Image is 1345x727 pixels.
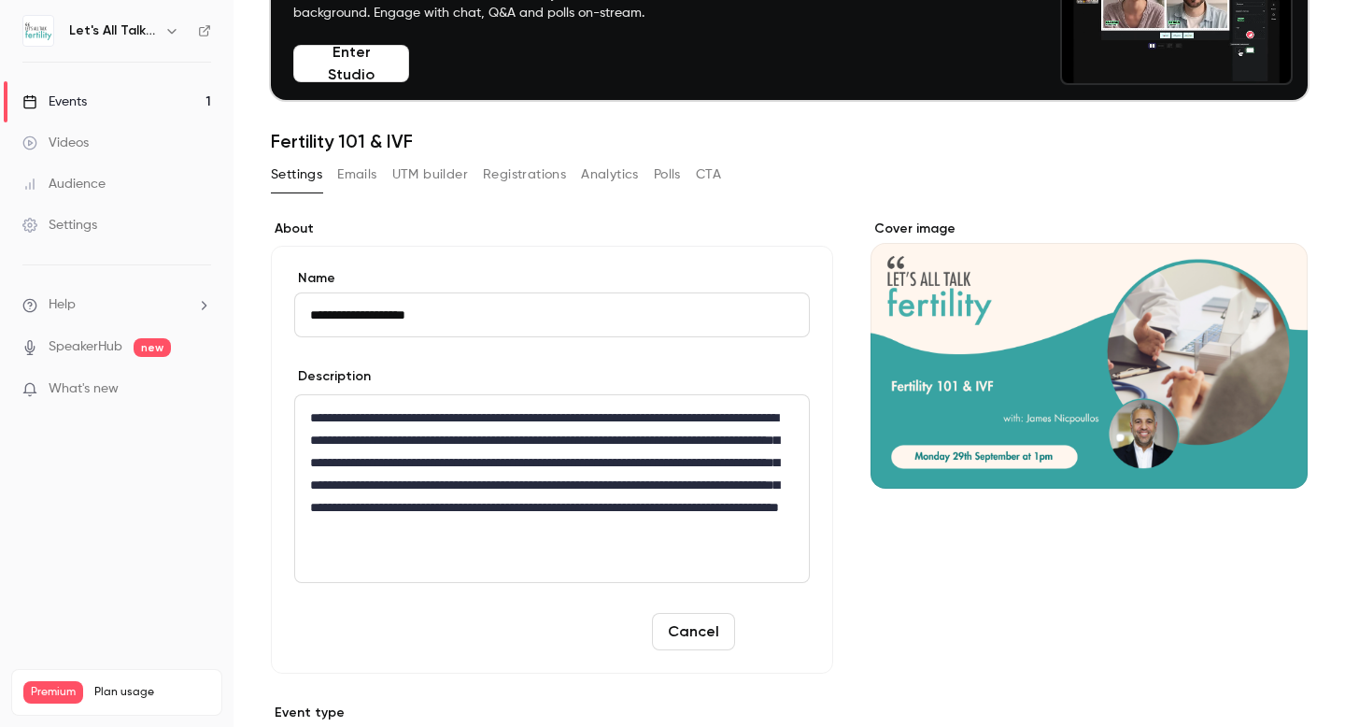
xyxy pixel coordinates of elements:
li: help-dropdown-opener [22,295,211,315]
h6: Let's All Talk Fertility Live [69,21,157,40]
section: description [294,394,810,583]
div: Videos [22,134,89,152]
button: Registrations [483,160,566,190]
label: About [271,220,833,238]
button: Settings [271,160,322,190]
div: Events [22,93,87,111]
span: What's new [49,379,119,399]
button: CTA [696,160,721,190]
iframe: Noticeable Trigger [189,381,211,398]
button: Cancel [652,613,735,650]
button: UTM builder [392,160,468,190]
span: new [134,338,171,357]
span: Help [49,295,76,315]
div: Audience [22,175,106,193]
button: Enter Studio [293,45,409,82]
section: Cover image [871,220,1308,489]
span: Plan usage [94,685,210,700]
a: SpeakerHub [49,337,122,357]
div: Settings [22,216,97,235]
label: Name [294,269,810,288]
button: Save [743,613,810,650]
img: Let's All Talk Fertility Live [23,16,53,46]
h1: Fertility 101 & IVF [271,130,1308,152]
label: Description [294,367,371,386]
span: Premium [23,681,83,704]
p: Event type [271,704,833,722]
button: Emails [337,160,376,190]
button: Analytics [581,160,639,190]
div: editor [295,395,809,582]
label: Cover image [871,220,1308,238]
button: Polls [654,160,681,190]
